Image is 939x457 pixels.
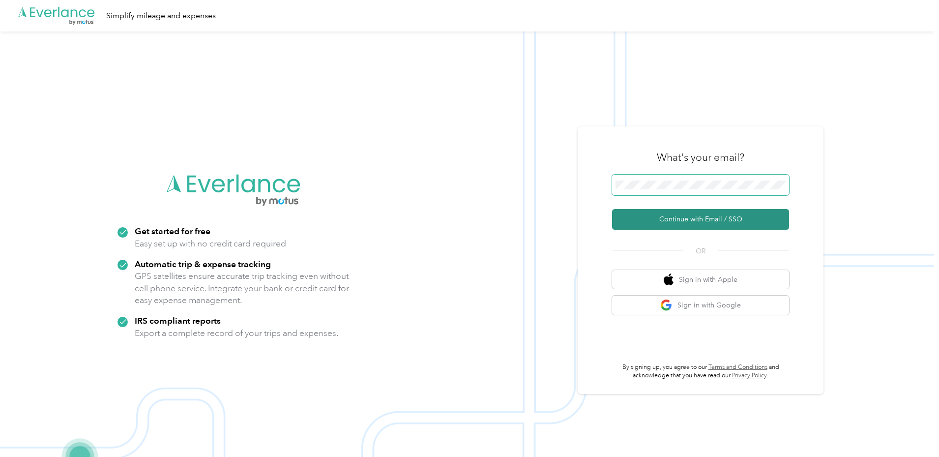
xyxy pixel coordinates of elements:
[683,246,718,256] span: OR
[106,10,216,22] div: Simplify mileage and expenses
[135,238,286,250] p: Easy set up with no credit card required
[657,151,744,164] h3: What's your email?
[135,327,338,339] p: Export a complete record of your trips and expenses.
[732,372,767,379] a: Privacy Policy
[660,299,673,311] img: google logo
[135,226,210,236] strong: Get started for free
[612,363,789,380] p: By signing up, you agree to our and acknowledge that you have read our .
[612,209,789,230] button: Continue with Email / SSO
[612,270,789,289] button: apple logoSign in with Apple
[135,259,271,269] strong: Automatic trip & expense tracking
[612,296,789,315] button: google logoSign in with Google
[135,315,221,326] strong: IRS compliant reports
[135,270,350,306] p: GPS satellites ensure accurate trip tracking even without cell phone service. Integrate your bank...
[708,364,767,371] a: Terms and Conditions
[664,274,674,286] img: apple logo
